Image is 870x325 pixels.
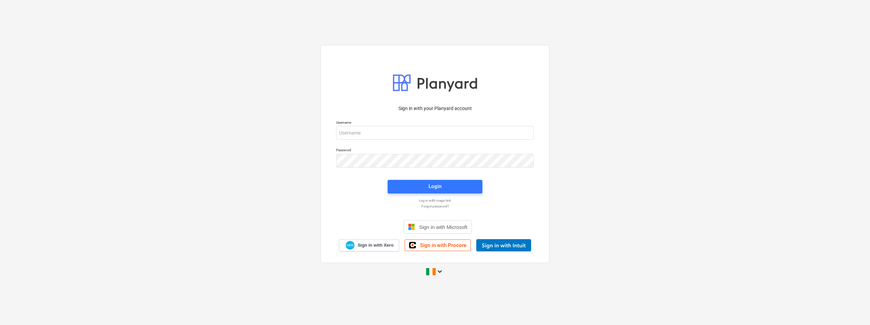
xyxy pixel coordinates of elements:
[420,242,466,248] span: Sign in with Procore
[419,224,467,230] span: Sign in with Microsoft
[388,180,482,194] button: Login
[405,239,471,251] a: Sign in with Procore
[436,267,444,276] i: keyboard_arrow_down
[346,241,355,250] img: Xero logo
[339,239,400,251] a: Sign in with Xero
[336,148,534,154] p: Password
[336,105,534,112] p: Sign in with your Planyard account
[336,126,534,140] input: Username
[333,198,537,203] a: Log in with magic link
[358,242,393,248] span: Sign in with Xero
[408,223,415,230] img: Microsoft logo
[429,182,441,191] div: Login
[333,204,537,208] a: Forgot password?
[336,120,534,126] p: Username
